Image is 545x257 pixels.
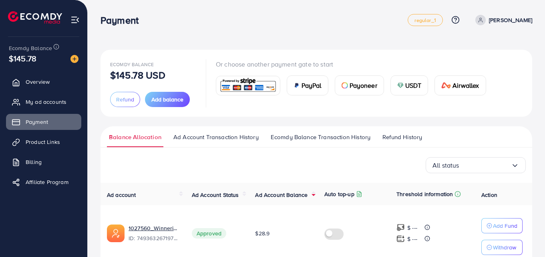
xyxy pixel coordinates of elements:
[192,191,239,199] span: Ad Account Status
[6,114,81,130] a: Payment
[173,133,259,142] span: Ad Account Transaction History
[452,81,479,90] span: Airwallex
[216,59,493,69] p: Or choose another payment gate to start
[434,75,486,95] a: cardAirwallex
[511,221,539,251] iframe: Chat
[302,81,322,90] span: PayPal
[6,94,81,110] a: My ad accounts
[407,234,417,244] p: $ ---
[26,118,48,126] span: Payment
[396,223,405,232] img: top-up amount
[255,191,308,199] span: Ad Account Balance
[426,157,526,173] div: Search for option
[9,44,52,52] span: Ecomdy Balance
[110,92,140,107] button: Refund
[396,189,453,199] p: Threshold information
[216,76,280,95] a: card
[6,74,81,90] a: Overview
[493,243,516,252] p: Withdraw
[287,75,328,95] a: cardPayPal
[271,133,370,142] span: Ecomdy Balance Transaction History
[26,138,60,146] span: Product Links
[26,78,50,86] span: Overview
[26,98,66,106] span: My ad accounts
[9,53,36,64] span: $145.78
[70,15,80,24] img: menu
[396,235,405,243] img: top-up amount
[6,134,81,150] a: Product Links
[129,224,179,243] div: <span class='underline'>1027560_Winnerize_1744747938584</span></br>7493632671978045448
[324,189,354,199] p: Auto top-up
[342,82,348,89] img: card
[481,240,523,255] button: Withdraw
[481,191,497,199] span: Action
[414,18,436,23] span: regular_1
[219,77,278,94] img: card
[397,82,404,89] img: card
[489,15,532,25] p: [PERSON_NAME]
[110,70,165,80] p: $145.78 USD
[335,75,384,95] a: cardPayoneer
[101,14,145,26] h3: Payment
[432,159,459,172] span: All status
[472,15,532,25] a: [PERSON_NAME]
[350,81,377,90] span: Payoneer
[70,55,78,63] img: image
[481,218,523,233] button: Add Fund
[382,133,422,142] span: Refund History
[145,92,190,107] button: Add balance
[107,191,136,199] span: Ad account
[8,11,62,24] img: logo
[405,81,422,90] span: USDT
[441,82,451,89] img: card
[192,228,226,239] span: Approved
[107,225,125,242] img: ic-ads-acc.e4c84228.svg
[390,75,428,95] a: cardUSDT
[408,14,442,26] a: regular_1
[6,174,81,190] a: Affiliate Program
[151,95,183,103] span: Add balance
[129,234,179,242] span: ID: 7493632671978045448
[116,95,134,103] span: Refund
[26,158,42,166] span: Billing
[294,82,300,89] img: card
[459,159,511,172] input: Search for option
[109,133,161,142] span: Balance Allocation
[110,61,154,68] span: Ecomdy Balance
[6,154,81,170] a: Billing
[26,178,68,186] span: Affiliate Program
[493,221,517,231] p: Add Fund
[255,229,269,237] span: $28.9
[407,223,417,233] p: $ ---
[129,224,179,232] a: 1027560_Winnerize_1744747938584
